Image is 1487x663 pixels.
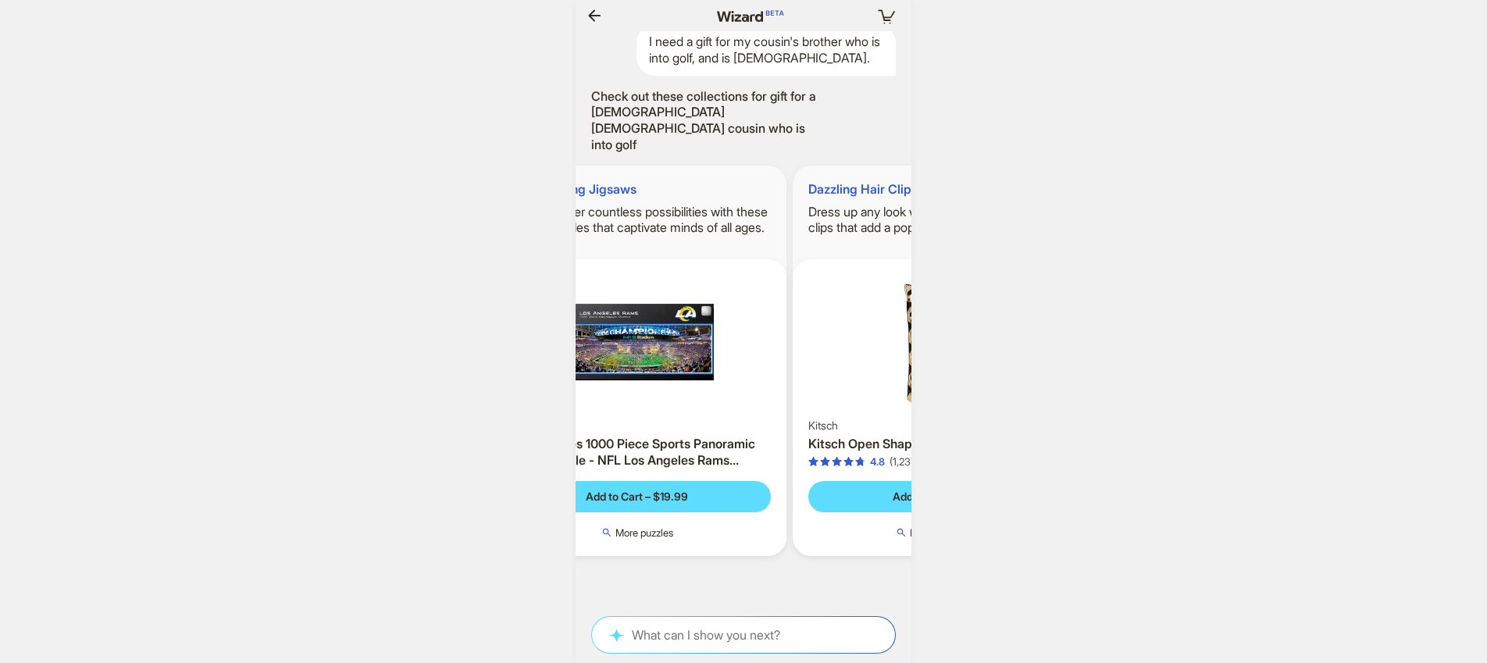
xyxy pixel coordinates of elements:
h2: Dress up any look with these easy-to-wear hair clips that add a pop of personality. [793,204,1092,237]
button: More puzzles [504,525,772,540]
img: MasterPieces 1000 Piece Sports Panoramic Jigsaw Puzzle - NFL Los Angeles Rams Center View. [494,266,781,419]
div: I need a gift for my cousin's brother who is into golf, and is [DEMOGRAPHIC_DATA]. [637,24,896,76]
span: Add to Cart – $9.00 [893,490,991,504]
span: star [808,457,818,467]
h3: Kitsch Open Shape Claw Clip [808,436,1076,452]
div: MasterPieces 1000 Piece Sports Panoramic Jigsaw Puzzle - NFL Los Angeles Rams Center View.MasterP... [488,259,787,556]
img: Kitsch Open Shape Claw Clip [799,266,1086,419]
span: Kitsch [808,419,838,433]
span: star [843,457,854,467]
h2: Piece together countless possibilities with these colorful puzzles that captivate minds of all ages. [488,204,787,237]
span: star [855,457,865,467]
h1: Mind-bending Jigsaws [488,166,787,198]
span: Add to Cart – $19.99 [586,490,688,504]
div: 4.8 [870,455,885,469]
button: Add to Cart – $19.99 [504,481,772,512]
div: Check out these collections for gift for a [DEMOGRAPHIC_DATA] [DEMOGRAPHIC_DATA] cousin who is in... [591,88,826,153]
h3: MasterPieces 1000 Piece Sports Panoramic Jigsaw Puzzle - NFL Los Angeles Rams Center View. [504,436,772,469]
span: star [820,457,830,467]
span: More puzzles [615,526,673,539]
span: star [832,457,842,467]
div: (1,237) [890,455,919,469]
h1: Dazzling Hair Clips [793,166,1092,198]
div: 4.8 out of 5 stars [808,455,885,469]
span: More hair accents [910,526,989,539]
